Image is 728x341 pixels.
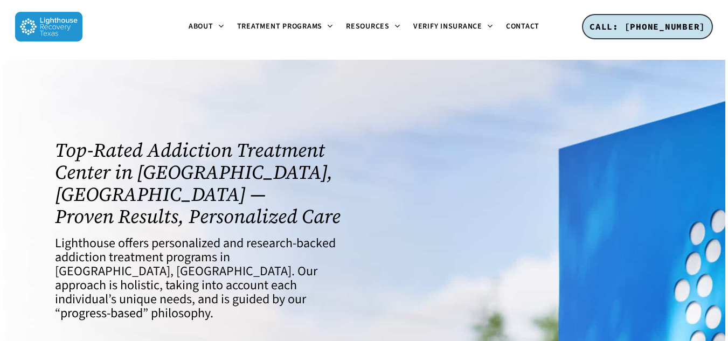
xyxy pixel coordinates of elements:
[231,23,340,31] a: Treatment Programs
[590,21,705,32] span: CALL: [PHONE_NUMBER]
[55,139,351,227] h1: Top-Rated Addiction Treatment Center in [GEOGRAPHIC_DATA], [GEOGRAPHIC_DATA] — Proven Results, Pe...
[60,304,143,323] a: progress-based
[55,236,351,321] h4: Lighthouse offers personalized and research-backed addiction treatment programs in [GEOGRAPHIC_DA...
[346,21,390,32] span: Resources
[15,12,82,41] img: Lighthouse Recovery Texas
[339,23,407,31] a: Resources
[413,21,482,32] span: Verify Insurance
[500,23,546,31] a: Contact
[506,21,539,32] span: Contact
[189,21,213,32] span: About
[237,21,323,32] span: Treatment Programs
[182,23,231,31] a: About
[582,14,713,40] a: CALL: [PHONE_NUMBER]
[407,23,500,31] a: Verify Insurance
